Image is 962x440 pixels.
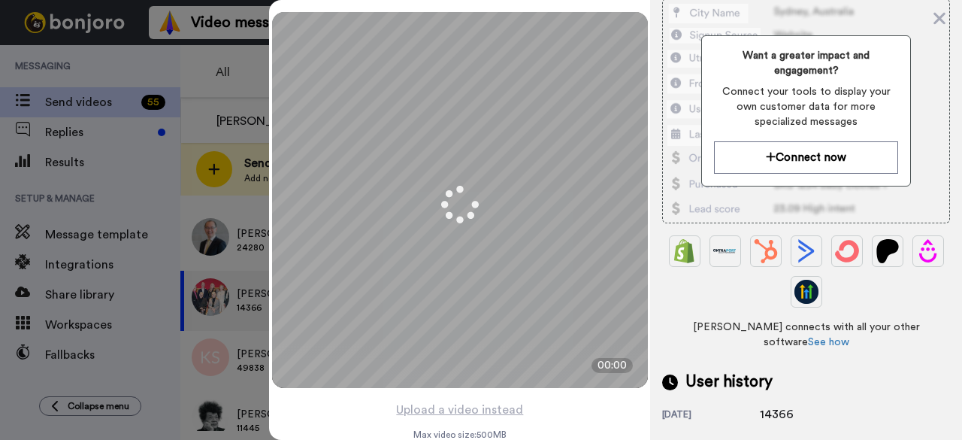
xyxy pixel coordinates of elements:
img: Ontraport [713,239,737,263]
div: 00:00 [591,358,633,373]
span: [PERSON_NAME] connects with all your other software [662,320,950,350]
div: 14366 [760,405,835,423]
a: See how [808,337,849,347]
img: Shopify [673,239,697,263]
span: User history [685,371,773,393]
img: ActiveCampaign [794,239,818,263]
img: ConvertKit [835,239,859,263]
span: Connect your tools to display your own customer data for more specialized messages [714,84,898,129]
div: [DATE] [662,408,760,423]
img: Drip [916,239,940,263]
button: Upload a video instead [392,400,528,420]
button: Connect now [714,141,898,174]
img: Patreon [876,239,900,263]
img: Hubspot [754,239,778,263]
img: GoHighLevel [794,280,818,304]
